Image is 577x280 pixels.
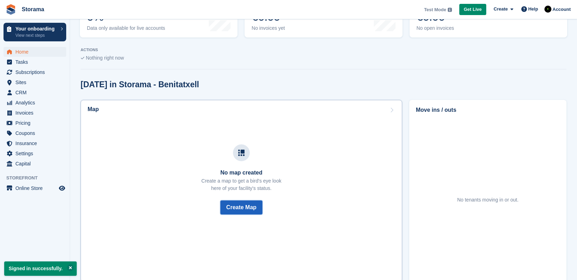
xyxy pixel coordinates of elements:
a: menu [4,159,66,169]
a: menu [4,57,66,67]
span: Sites [15,77,57,87]
p: View next steps [15,32,57,39]
h2: Map [88,106,99,112]
div: No invoices yet [252,25,304,31]
span: Pricing [15,118,57,128]
span: Insurance [15,138,57,148]
a: menu [4,77,66,87]
span: Analytics [15,98,57,108]
button: Create Map [220,200,262,214]
span: Settings [15,149,57,158]
a: menu [4,183,66,193]
span: CRM [15,88,57,97]
a: menu [4,88,66,97]
span: Subscriptions [15,67,57,77]
a: Your onboarding View next steps [4,23,66,41]
span: Tasks [15,57,57,67]
span: Help [528,6,538,13]
a: menu [4,118,66,128]
p: Your onboarding [15,26,57,31]
span: Storefront [6,175,70,182]
h2: Move ins / outs [416,106,560,114]
span: Nothing right now [86,55,124,61]
p: ACTIONS [81,48,566,52]
span: Get Live [464,6,482,13]
span: Create [494,6,508,13]
p: Create a map to get a bird's eye look here of your facility's status. [201,177,281,192]
a: menu [4,98,66,108]
img: blank_slate_check_icon-ba018cac091ee9be17c0a81a6c232d5eb81de652e7a59be601be346b1b6ddf79.svg [81,57,84,60]
div: No tenants moving in or out. [457,196,518,204]
div: Data only available for live accounts [87,25,165,31]
span: Invoices [15,108,57,118]
span: Test Mode [424,6,446,13]
img: Stuart Pratt [544,6,551,13]
div: No open invoices [417,25,465,31]
h3: No map created [201,170,281,176]
a: menu [4,67,66,77]
span: Capital [15,159,57,169]
a: menu [4,138,66,148]
span: Coupons [15,128,57,138]
a: menu [4,149,66,158]
span: Account [552,6,571,13]
h2: [DATE] in Storama - Benitatxell [81,80,199,89]
a: menu [4,47,66,57]
span: Home [15,47,57,57]
img: stora-icon-8386f47178a22dfd0bd8f6a31ec36ba5ce8667c1dd55bd0f319d3a0aa187defe.svg [6,4,16,15]
img: map-icn-33ee37083ee616e46c38cad1a60f524a97daa1e2b2c8c0bc3eb3415660979fc1.svg [238,150,245,156]
p: Signed in successfully. [4,261,77,276]
img: icon-info-grey-7440780725fd019a000dd9b08b2336e03edf1995a4989e88bcd33f0948082b44.svg [448,8,452,12]
a: menu [4,128,66,138]
a: Storama [19,4,47,15]
span: Online Store [15,183,57,193]
a: Get Live [459,4,486,15]
a: menu [4,108,66,118]
a: Preview store [58,184,66,192]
